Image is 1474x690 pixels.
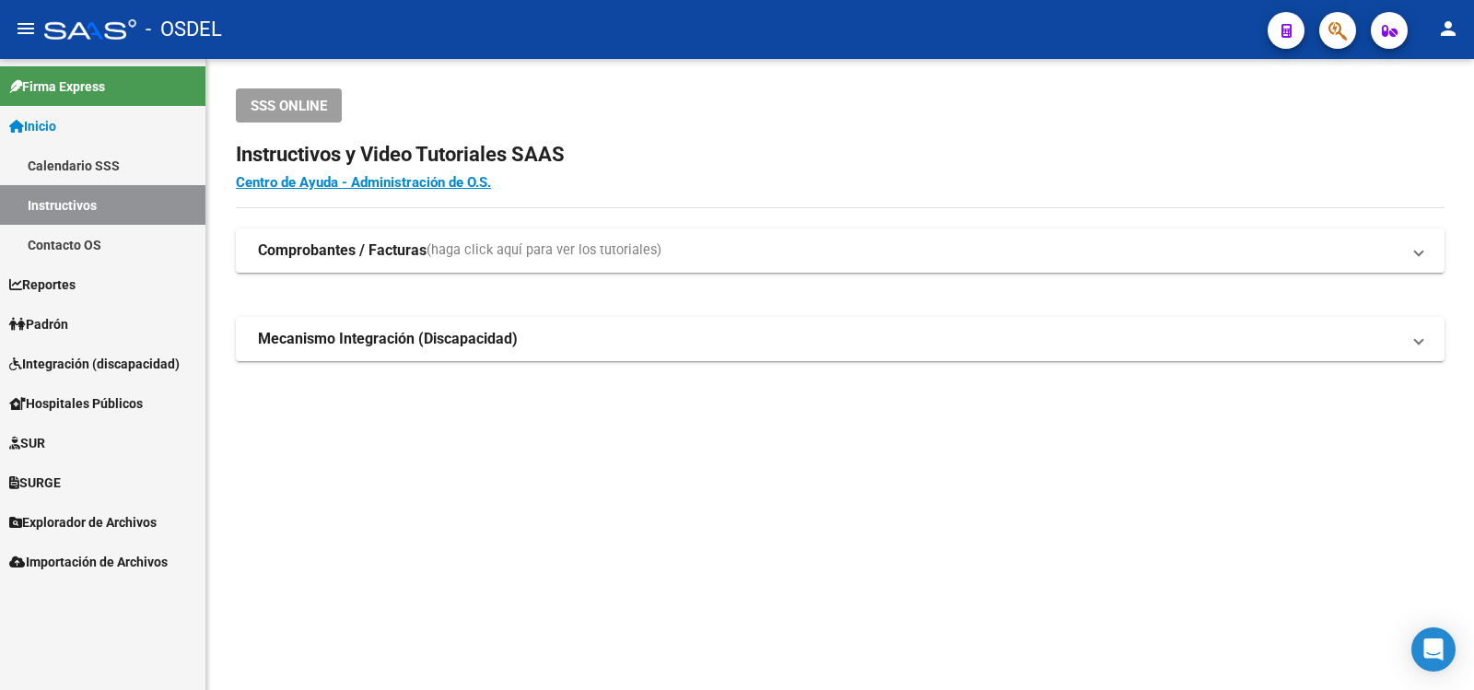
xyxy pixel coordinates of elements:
[427,240,661,261] span: (haga click aquí para ver los tutoriales)
[258,329,518,349] strong: Mecanismo Integración (Discapacidad)
[9,393,143,414] span: Hospitales Públicos
[9,76,105,97] span: Firma Express
[236,88,342,123] button: SSS ONLINE
[9,314,68,334] span: Padrón
[15,18,37,40] mat-icon: menu
[258,240,427,261] strong: Comprobantes / Facturas
[9,552,168,572] span: Importación de Archivos
[9,433,45,453] span: SUR
[9,473,61,493] span: SURGE
[9,512,157,532] span: Explorador de Archivos
[236,317,1445,361] mat-expansion-panel-header: Mecanismo Integración (Discapacidad)
[9,354,180,374] span: Integración (discapacidad)
[9,116,56,136] span: Inicio
[1437,18,1459,40] mat-icon: person
[1411,627,1456,672] div: Open Intercom Messenger
[146,9,222,50] span: - OSDEL
[9,275,76,295] span: Reportes
[236,137,1445,172] h2: Instructivos y Video Tutoriales SAAS
[236,174,491,191] a: Centro de Ayuda - Administración de O.S.
[236,228,1445,273] mat-expansion-panel-header: Comprobantes / Facturas(haga click aquí para ver los tutoriales)
[251,98,327,114] span: SSS ONLINE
